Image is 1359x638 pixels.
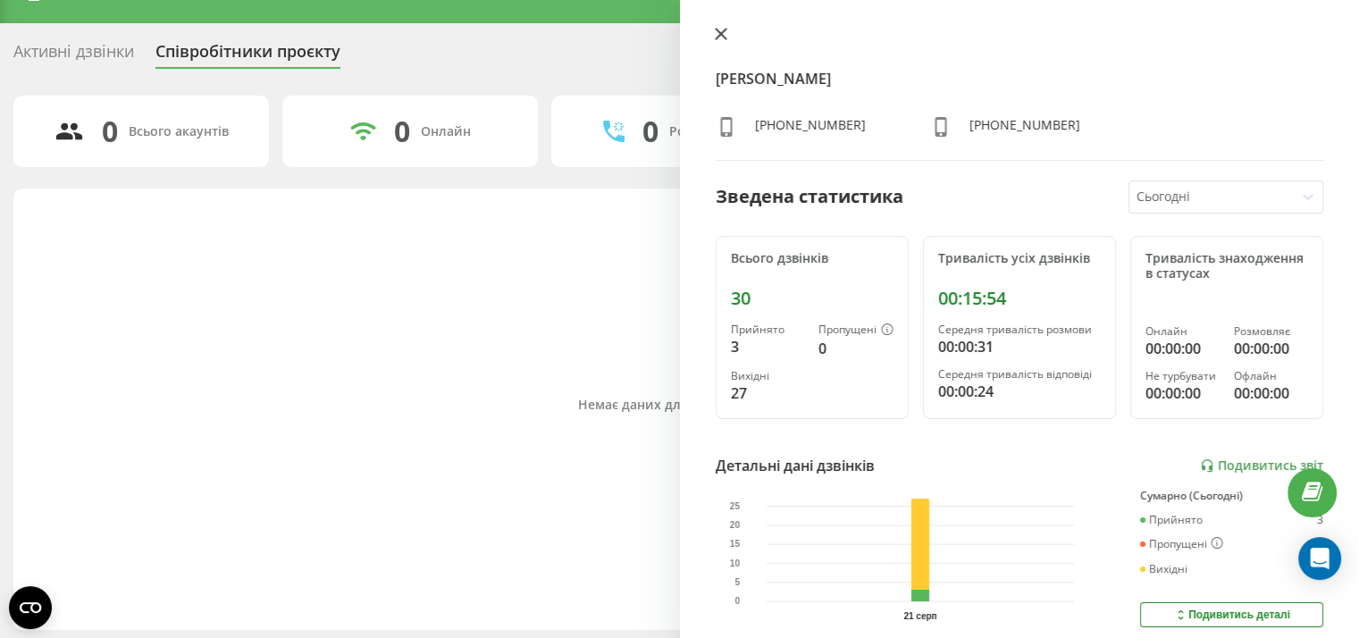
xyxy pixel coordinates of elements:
[1145,251,1308,281] div: Тривалість знаходження в статусах
[1234,325,1308,338] div: Розмовляє
[729,558,740,568] text: 10
[938,323,1101,336] div: Середня тривалість розмови
[938,381,1101,402] div: 00:00:24
[729,540,740,550] text: 15
[731,251,893,266] div: Всього дзвінків
[13,42,134,70] div: Активні дзвінки
[642,114,659,148] div: 0
[731,370,804,382] div: Вихідні
[731,288,893,309] div: 30
[903,611,936,621] text: 21 серп
[734,577,740,587] text: 5
[1140,490,1323,502] div: Сумарно (Сьогодні)
[1145,382,1220,404] div: 00:00:00
[716,455,875,476] div: Детальні дані дзвінків
[155,42,340,70] div: Співробітники проєкту
[729,520,740,530] text: 20
[716,68,1324,89] h4: [PERSON_NAME]
[938,251,1101,266] div: Тривалість усіх дзвінків
[755,116,866,142] div: [PHONE_NUMBER]
[28,398,1331,413] div: Немає даних для відображення
[731,323,804,336] div: Прийнято
[421,124,471,139] div: Онлайн
[129,124,229,139] div: Всього акаунтів
[1145,338,1220,359] div: 00:00:00
[938,288,1101,309] div: 00:15:54
[1140,563,1187,575] div: Вихідні
[1140,514,1203,526] div: Прийнято
[1140,602,1323,627] button: Подивитись деталі
[669,124,756,139] div: Розмовляють
[1173,608,1290,622] div: Подивитись деталі
[1145,325,1220,338] div: Онлайн
[818,338,893,359] div: 0
[1200,458,1323,474] a: Подивитись звіт
[731,382,804,404] div: 27
[102,114,118,148] div: 0
[716,183,903,210] div: Зведена статистика
[394,114,410,148] div: 0
[731,336,804,357] div: 3
[734,597,740,607] text: 0
[969,116,1080,142] div: [PHONE_NUMBER]
[938,368,1101,381] div: Середня тривалість відповіді
[1145,370,1220,382] div: Не турбувати
[818,323,893,338] div: Пропущені
[1298,537,1341,580] div: Open Intercom Messenger
[1140,537,1223,551] div: Пропущені
[1317,514,1323,526] div: 3
[1234,370,1308,382] div: Офлайн
[9,586,52,629] button: Open CMP widget
[938,336,1101,357] div: 00:00:31
[729,501,740,511] text: 25
[1234,338,1308,359] div: 00:00:00
[1234,382,1308,404] div: 00:00:00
